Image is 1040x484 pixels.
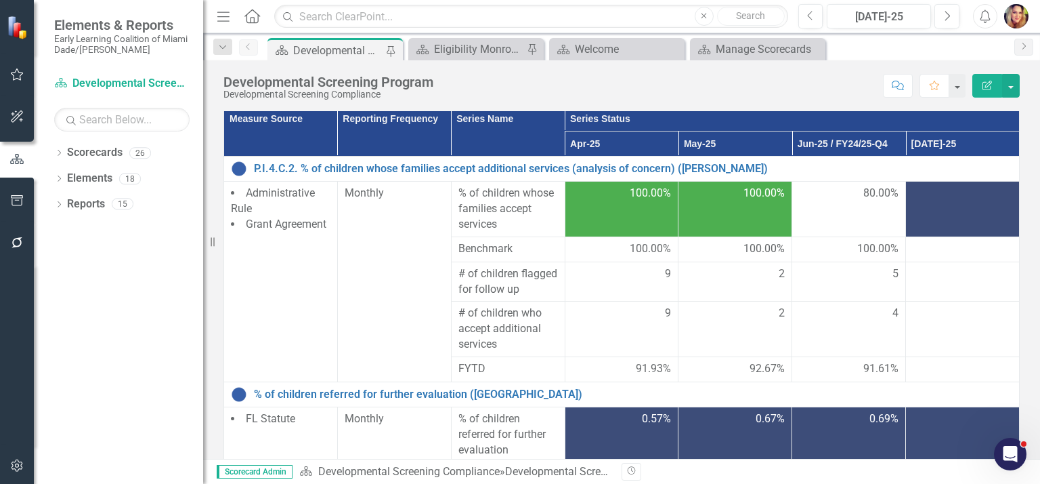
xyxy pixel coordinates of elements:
div: Developmental Screening Program [223,75,433,89]
td: Double-Click to Edit [678,302,792,357]
button: [DATE]-25 [827,4,931,28]
span: 4 [892,306,898,321]
td: Double-Click to Edit [451,237,565,262]
span: Scorecard Admin [217,465,292,479]
span: 2 [779,266,785,282]
td: Double-Click to Edit [337,182,451,382]
button: Search [717,7,785,26]
span: 5 [892,266,898,282]
span: 9 [665,306,671,321]
a: Elements [67,171,112,186]
span: 0.57% [642,411,671,427]
div: Welcome [575,41,681,58]
a: Reports [67,197,105,212]
div: Developmental Screening Compliance [223,89,433,100]
span: 100.00% [630,241,671,257]
span: 2 [779,306,785,321]
a: Welcome [552,41,681,58]
div: 18 [119,173,141,184]
td: Double-Click to Edit [792,237,906,262]
td: Double-Click to Edit [565,237,678,262]
img: ClearPoint Strategy [7,15,31,39]
span: Search [736,10,765,21]
span: Benchmark [458,241,558,257]
span: 80.00% [863,186,898,201]
span: Elements & Reports [54,17,190,33]
a: Manage Scorecards [693,41,822,58]
iframe: Intercom live chat [994,438,1026,470]
div: 15 [112,199,133,210]
div: Manage Scorecards [716,41,822,58]
span: 91.61% [863,361,898,377]
div: Developmental Screening Program [505,465,671,478]
span: 100.00% [630,186,671,201]
img: No Information [231,161,247,177]
a: Eligibility Monroe Dashboard [412,41,523,58]
td: Double-Click to Edit [906,302,1020,357]
span: 0.67% [756,411,785,427]
td: Double-Click to Edit Right Click for Context Menu [224,157,1020,182]
div: Developmental Screening Program [293,42,383,59]
span: FL Statute [246,412,295,425]
input: Search ClearPoint... [274,5,787,28]
div: Monthly [345,186,444,201]
div: Eligibility Monroe Dashboard [434,41,523,58]
td: Double-Click to Edit [906,262,1020,302]
div: Monthly [345,411,444,427]
td: Double-Click to Edit [565,262,678,302]
td: Double-Click to Edit [792,302,906,357]
span: 91.93% [636,361,671,377]
span: 9 [665,266,671,282]
a: Scorecards [67,145,123,161]
td: Double-Click to Edit [906,237,1020,262]
a: % of children referred for further evaluation ([GEOGRAPHIC_DATA]) [254,388,1012,401]
td: Double-Click to Edit [678,262,792,302]
span: % of children referred for further evaluation [458,411,558,458]
a: Developmental Screening Compliance [318,465,500,478]
img: No Information [231,386,247,403]
div: 26 [129,147,151,159]
td: Double-Click to Edit Right Click for Context Menu [224,382,1020,407]
td: Double-Click to Edit [565,302,678,357]
span: 100.00% [743,186,785,201]
span: # of children who accept additional services [458,306,558,352]
a: P.I.4.C.2. % of children whose families accept additional services (analysis of concern) ([PERSON... [254,163,1012,175]
td: Double-Click to Edit [678,237,792,262]
span: Grant Agreement [246,218,326,230]
span: 100.00% [857,241,898,257]
span: FYTD [458,361,558,377]
img: Laurie Dunn [1004,4,1028,28]
span: 92.67% [750,361,785,377]
td: Double-Click to Edit [792,262,906,302]
small: Early Learning Coalition of Miami Dade/[PERSON_NAME] [54,33,190,56]
td: Double-Click to Edit [451,262,565,302]
span: % of children whose families accept services [458,186,558,233]
td: Double-Click to Edit [451,302,565,357]
div: » [299,464,611,480]
span: 0.69% [869,411,898,427]
div: [DATE]-25 [831,9,926,25]
span: 100.00% [743,241,785,257]
a: Developmental Screening Compliance [54,76,190,92]
span: # of children flagged for follow up [458,266,558,298]
input: Search Below... [54,108,190,132]
span: Administrative Rule [231,186,315,215]
td: Double-Click to Edit [224,182,338,382]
